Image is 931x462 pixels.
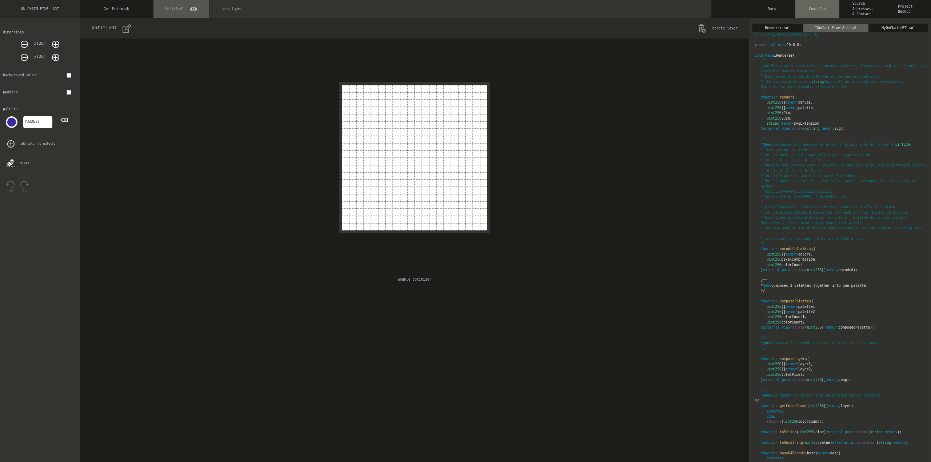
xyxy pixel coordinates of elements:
[755,246,925,252] span: (
[767,121,779,125] span: string
[869,24,927,32] div: MyOnChainNFT.sol
[755,43,768,47] span: pragma
[790,325,805,329] span: returns
[755,456,925,461] span: external
[763,142,771,146] span: @dev
[767,305,781,309] span: uint256
[790,126,805,130] span: returns
[755,178,925,189] span: * For example, each of these hex colors would correspond to its respective number
[807,268,822,272] span: uint256
[807,126,820,130] span: string
[755,314,925,320] span: colorCount1,
[780,95,792,99] span: render
[767,111,781,115] span: uint256
[3,107,77,168] div: palette
[755,74,925,79] span: * Dimensions must match what the canvas was encoded with.
[755,304,925,309] span: [] palette1,
[767,373,781,377] span: uint256
[755,419,925,424] span: ( colorCount);
[767,419,781,423] span: returns
[34,54,46,61] dix: y( 20 )
[755,210,925,215] span: * ie. pixelCompression 4 means you can have 2^4 (16) pixels in a block.
[805,441,819,445] span: uint256
[767,252,781,256] span: uint256
[755,414,925,419] span: view
[767,257,781,261] span: uint256
[767,315,781,319] span: uint256
[767,367,781,371] span: uint256
[761,357,778,361] span: function
[893,441,906,445] span: memory
[763,325,805,329] span: external view
[763,268,805,272] span: external pure
[763,284,771,288] span: @dev
[755,367,925,372] span: [] layer2,
[783,419,798,423] span: uint256
[755,430,925,435] span: ( value) ( );
[20,180,29,193] button: redo
[755,236,925,241] span: * colorCount is how many colors are in the array.
[807,378,822,382] span: uint256
[761,430,778,434] span: function
[755,64,925,74] span: * Takes an encoded canvas, encoded palette, dimensions, and an optional svg extension and an svg.
[860,441,874,445] span: returns
[755,309,925,314] span: [] palette2,
[761,299,778,303] span: function
[3,30,77,61] div: dimensions
[755,299,925,304] span: (
[767,362,781,366] span: uint256
[755,79,925,84] span: * The svg extension is a that will be inserted into the <svg> tag.
[755,252,925,257] span: [] colors,
[6,180,15,193] button: undo
[755,268,925,273] span: ) ( [] encoded);
[761,95,778,99] span: function
[786,106,798,110] span: memory
[755,105,925,111] span: [] palette,
[853,430,868,434] span: returns
[826,268,839,272] span: memory
[7,138,81,150] div: add color to palette
[895,142,910,146] span: uint256
[790,268,805,272] span: returns
[755,43,925,48] span: ^0.8.0;
[818,451,830,455] span: memory
[755,220,925,225] span: Use lower if there aren't many sequential pixels.
[755,341,925,346] span: * Composes 2 encoded canvases together into one canvas.
[755,189,925,194] span: * 0x555555444444333333222222111111
[6,157,80,169] div: erase
[755,283,925,288] span: * Composes 2 palettes together into one palette.
[767,310,781,314] span: uint256
[780,430,796,434] span: toString
[755,226,925,231] span: * You may want to try different compressions to get the optimal encoding size.
[770,43,786,47] span: solidity
[755,121,925,126] span: svgExtension
[755,451,925,456] span: (bytes data)
[755,377,925,382] span: ) ( [] comp);
[780,451,805,455] span: base64Encode
[761,247,778,251] span: function
[780,247,813,251] span: encodeColorArray
[165,7,184,12] span: Untitled1
[761,441,778,445] span: function
[826,430,868,434] span: external pure
[761,451,778,455] span: function
[755,111,925,116] span: xDim,
[763,393,771,397] span: @dev
[755,440,925,445] span: ( value) ( );
[822,126,835,130] span: memory
[755,95,925,100] span: (
[803,24,870,32] div: IOnChainPixelArt.sol
[755,152,925,157] span: * For example, a 3x3 image with a plus sign would be:
[755,158,925,163] span: * [0, 1, 0, 1, 1, 1, 0, 1, 0]
[879,441,891,445] span: string
[781,121,794,125] span: memory
[755,403,925,409] span: ( [] layer)
[811,80,824,84] span: string
[826,325,839,329] span: memory
[755,362,925,367] span: [] layer1,
[755,163,925,168] span: * Numbers are indexes into a palette, so say each pixel was a different color:
[752,24,802,32] div: Renderer.sol
[755,32,925,37] span: // SPDX-License-Identifier: MIT
[3,73,36,78] div: background color
[755,372,925,377] span: totalPixels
